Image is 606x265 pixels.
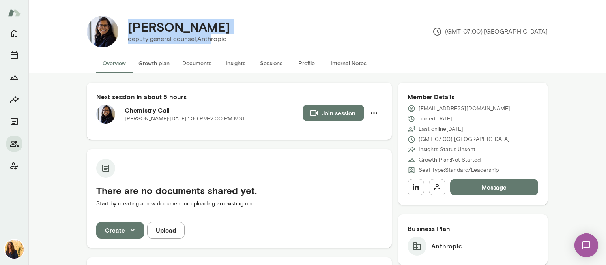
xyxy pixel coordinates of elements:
[253,54,289,73] button: Sessions
[408,92,538,101] h6: Member Details
[6,136,22,152] button: Members
[419,135,510,143] p: (GMT-07:00) [GEOGRAPHIC_DATA]
[147,222,185,239] button: Upload
[218,54,253,73] button: Insights
[408,224,538,233] h6: Business Plan
[432,27,548,36] p: (GMT-07:00) [GEOGRAPHIC_DATA]
[96,54,132,73] button: Overview
[176,54,218,73] button: Documents
[6,70,22,85] button: Growth Plan
[419,146,475,154] p: Insights Status: Unsent
[450,179,538,195] button: Message
[6,114,22,130] button: Documents
[324,54,373,73] button: Internal Notes
[303,105,364,121] button: Join session
[419,166,499,174] p: Seat Type: Standard/Leadership
[6,25,22,41] button: Home
[87,16,118,47] img: Aparna Sridhar
[8,5,21,20] img: Mento
[96,222,144,239] button: Create
[419,125,463,133] p: Last online [DATE]
[419,105,510,113] p: [EMAIL_ADDRESS][DOMAIN_NAME]
[96,184,382,197] h5: There are no documents shared yet.
[289,54,324,73] button: Profile
[132,54,176,73] button: Growth plan
[419,156,481,164] p: Growth Plan: Not Started
[431,241,462,251] h6: Anthropic
[6,92,22,107] button: Insights
[96,92,382,101] h6: Next session in about 5 hours
[125,105,303,115] h6: Chemistry Call
[6,158,22,174] button: Client app
[125,115,245,123] p: [PERSON_NAME] · [DATE] · 1:30 PM-2:00 PM MST
[6,47,22,63] button: Sessions
[96,200,382,208] p: Start by creating a new document or uploading an existing one.
[419,115,452,123] p: Joined [DATE]
[128,34,230,44] p: deputy general counsel, Anthropic
[5,240,24,259] img: Sheri DeMario
[128,19,230,34] h4: [PERSON_NAME]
